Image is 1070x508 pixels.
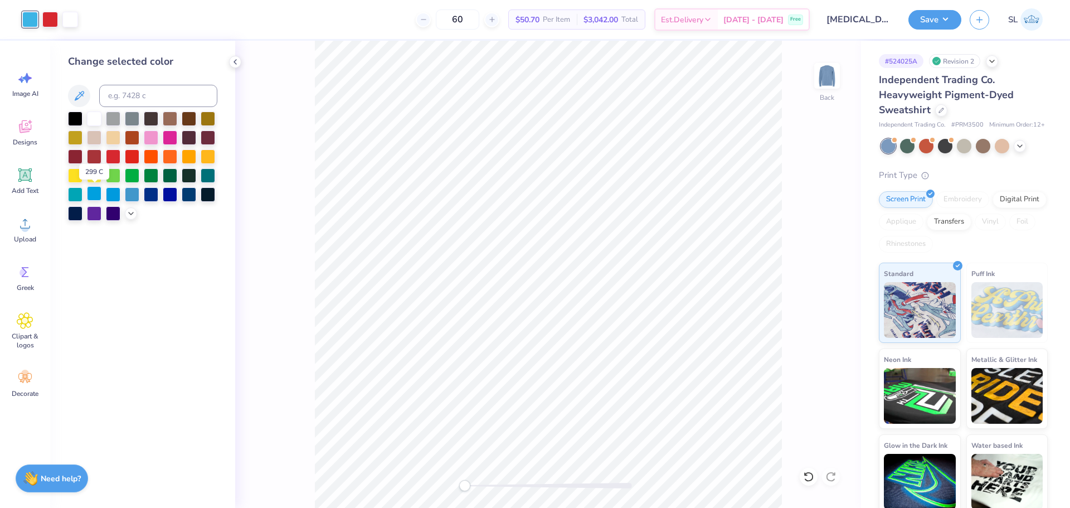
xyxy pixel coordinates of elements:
[7,332,43,350] span: Clipart & logos
[583,14,618,26] span: $3,042.00
[971,368,1043,424] img: Metallic & Glitter Ink
[543,14,570,26] span: Per Item
[515,14,539,26] span: $50.70
[929,54,980,68] div: Revision 2
[971,354,1037,365] span: Metallic & Glitter Ink
[879,169,1048,182] div: Print Type
[989,120,1045,130] span: Minimum Order: 12 +
[459,480,470,491] div: Accessibility label
[884,368,956,424] img: Neon Ink
[971,268,995,279] span: Puff Ink
[818,8,900,31] input: Untitled Design
[661,14,703,26] span: Est. Delivery
[14,235,36,244] span: Upload
[879,214,923,230] div: Applique
[884,282,956,338] img: Standard
[12,186,38,195] span: Add Text
[79,164,109,180] div: 299 C
[17,283,34,292] span: Greek
[12,389,38,398] span: Decorate
[1009,214,1035,230] div: Foil
[879,191,933,208] div: Screen Print
[1003,8,1048,31] a: SL
[936,191,989,208] div: Embroidery
[99,85,217,107] input: e.g. 7428 c
[820,93,834,103] div: Back
[790,16,801,23] span: Free
[1020,8,1043,31] img: Sheena Mae Loyola
[68,54,217,69] div: Change selected color
[13,138,37,147] span: Designs
[879,73,1014,117] span: Independent Trading Co. Heavyweight Pigment-Dyed Sweatshirt
[879,120,946,130] span: Independent Trading Co.
[951,120,984,130] span: # PRM3500
[975,214,1006,230] div: Vinyl
[884,439,947,451] span: Glow in the Dark Ink
[993,191,1047,208] div: Digital Print
[884,268,913,279] span: Standard
[12,89,38,98] span: Image AI
[971,282,1043,338] img: Puff Ink
[436,9,479,30] input: – –
[816,65,838,87] img: Back
[908,10,961,30] button: Save
[971,439,1023,451] span: Water based Ink
[621,14,638,26] span: Total
[41,473,81,484] strong: Need help?
[723,14,784,26] span: [DATE] - [DATE]
[1008,13,1018,26] span: SL
[879,54,923,68] div: # 524025A
[884,354,911,365] span: Neon Ink
[927,214,971,230] div: Transfers
[879,236,933,253] div: Rhinestones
